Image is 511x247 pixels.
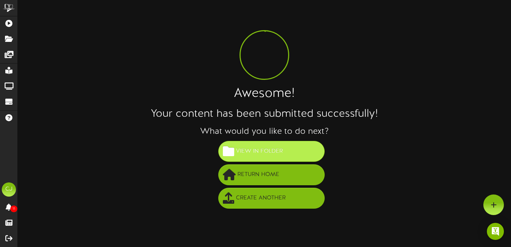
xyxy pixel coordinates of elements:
button: View in Folder [218,141,325,162]
span: View in Folder [234,146,285,157]
span: Return Home [236,169,281,181]
h2: Your content has been submitted successfully! [18,108,511,120]
span: 11 [10,205,17,212]
div: CJ [2,182,16,197]
div: Open Intercom Messenger [487,223,504,240]
h1: Awesome! [18,87,511,101]
h3: What would you like to do next? [18,127,511,136]
button: Return Home [218,164,325,185]
span: Create Another [234,192,287,204]
button: Create Another [218,188,325,209]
